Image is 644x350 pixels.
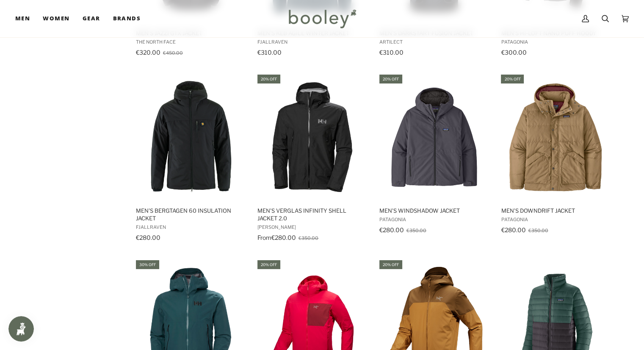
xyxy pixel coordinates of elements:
[501,39,611,45] span: Patagonia
[257,260,280,269] div: 20% off
[83,14,100,23] span: Gear
[135,81,247,193] img: Fjallraven Men's Bergtagen 60 Insulation Jacket Black / Deep Forest - Booley Galway
[136,234,160,241] span: €280.00
[378,81,490,193] img: Patagonia Men's Windshadow Jacket Forge Grey - Booley Galway
[501,226,525,233] span: €280.00
[271,234,296,241] span: €280.00
[500,81,612,193] img: Patagonia Men's Downdrift Jacket Grayling Brown - Booley Galway
[8,316,34,342] iframe: Button to open loyalty program pop-up
[256,73,368,244] a: Men's Verglas Infinity Shell Jacket 2.0
[15,14,30,23] span: Men
[136,49,160,56] span: €320.00
[379,75,402,83] div: 20% off
[379,217,489,222] span: Patagonia
[501,49,526,56] span: €300.00
[257,207,367,222] span: Men's Verglas Infinity Shell Jacket 2.0
[136,39,246,45] span: The North Face
[257,224,367,230] span: [PERSON_NAME]
[163,50,183,56] span: €450.00
[113,14,141,23] span: Brands
[135,73,247,244] a: Men's Bergtagen 60 Insulation Jacket
[257,234,271,241] span: From
[378,73,490,244] a: Men's Windshadow Jacket
[136,260,159,269] div: 30% off
[406,228,426,233] span: €350.00
[528,228,548,233] span: €350.00
[501,75,524,83] div: 20% off
[379,39,489,45] span: Artilect
[136,207,246,222] span: Men's Bergtagen 60 Insulation Jacket
[379,260,402,269] div: 20% off
[379,207,489,214] span: Men's Windshadow Jacket
[257,75,280,83] div: 20% off
[379,49,404,56] span: €310.00
[257,39,367,45] span: Fjallraven
[285,6,359,31] img: Booley
[43,14,69,23] span: Women
[379,226,404,233] span: €280.00
[501,207,611,214] span: Men's Downdrift Jacket
[500,73,612,244] a: Men's Downdrift Jacket
[256,81,368,193] img: Helly Hansen Men's Verglas Infinity Shell Jacket 2.0 Black - Booley Galway
[501,217,611,222] span: Patagonia
[299,235,318,241] span: €350.00
[136,224,246,230] span: Fjallraven
[257,49,282,56] span: €310.00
